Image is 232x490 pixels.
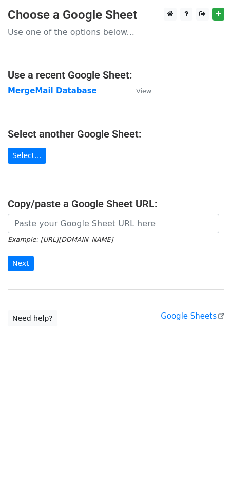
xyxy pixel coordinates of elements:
[8,310,57,326] a: Need help?
[8,69,224,81] h4: Use a recent Google Sheet:
[8,128,224,140] h4: Select another Google Sheet:
[8,27,224,37] p: Use one of the options below...
[8,86,97,95] a: MergeMail Database
[161,311,224,321] a: Google Sheets
[126,86,151,95] a: View
[8,8,224,23] h3: Choose a Google Sheet
[8,236,113,243] small: Example: [URL][DOMAIN_NAME]
[8,148,46,164] a: Select...
[181,441,232,490] iframe: Chat Widget
[8,256,34,271] input: Next
[136,87,151,95] small: View
[8,198,224,210] h4: Copy/paste a Google Sheet URL:
[8,214,219,233] input: Paste your Google Sheet URL here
